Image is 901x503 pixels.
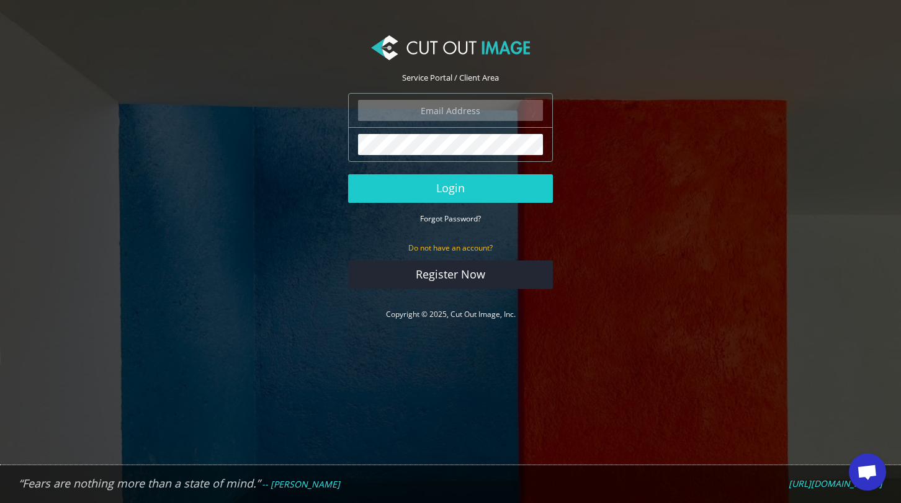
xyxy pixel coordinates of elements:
a: [URL][DOMAIN_NAME] [789,478,882,489]
img: Cut Out Image [371,35,530,60]
button: Login [348,174,553,203]
em: “Fears are nothing more than a state of mind.” [19,476,260,491]
input: Email Address [358,100,543,121]
small: Do not have an account? [408,243,493,253]
div: Open de chat [849,453,886,491]
em: [URL][DOMAIN_NAME] [789,478,882,489]
span: Service Portal / Client Area [402,72,499,83]
a: Copyright © 2025, Cut Out Image, Inc. [386,309,516,319]
a: Forgot Password? [420,213,481,224]
a: Register Now [348,260,553,289]
em: -- [PERSON_NAME] [262,478,340,490]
